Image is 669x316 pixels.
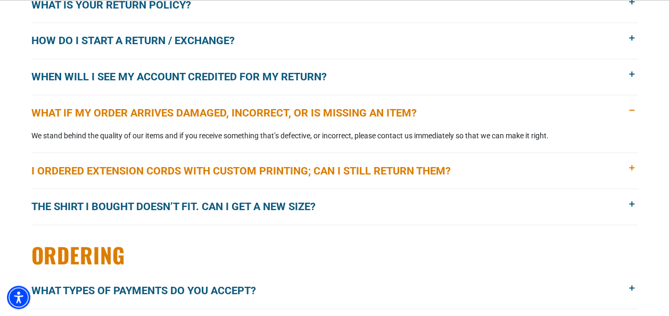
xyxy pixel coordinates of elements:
[31,59,638,95] button: When will I see my account credited for my return?
[31,69,343,85] span: When will I see my account credited for my return?
[31,105,433,121] span: What if my order arrives damaged, incorrect, or is missing an item?
[7,286,30,309] div: Accessibility Menu
[31,23,638,59] button: How do I start a return / exchange?
[31,273,638,309] button: What types of payments do you accept?
[31,282,272,298] span: What types of payments do you accept?
[31,189,638,224] button: The shirt I bought doesn’t fit. Can I get a new size?
[31,153,638,188] button: I ordered extension cords with custom printing; can I still return them?
[31,198,332,214] span: The shirt I bought doesn’t fit. Can I get a new size?
[31,95,638,131] button: What if my order arrives damaged, incorrect, or is missing an item?
[31,32,251,48] span: How do I start a return / exchange?
[31,163,467,179] span: I ordered extension cords with custom printing; can I still return them?
[31,130,638,142] p: We stand behind the quality of our items and if you receive something that’s defective, or incorr...
[31,241,638,269] h3: Ordering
